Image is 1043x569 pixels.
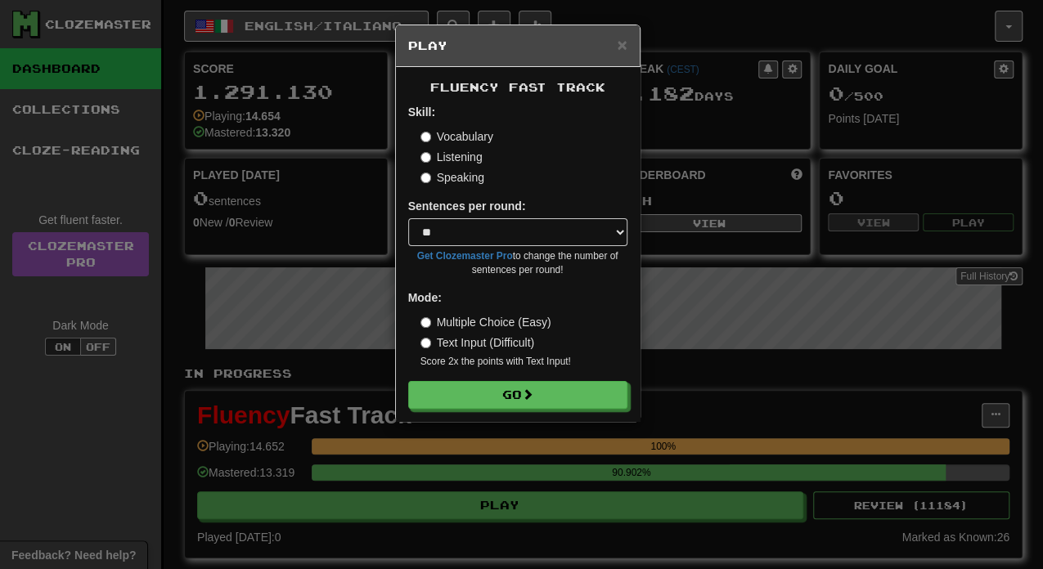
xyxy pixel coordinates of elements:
strong: Skill: [408,105,435,119]
button: Go [408,381,627,409]
label: Text Input (Difficult) [420,334,535,351]
input: Multiple Choice (Easy) [420,317,431,328]
small: to change the number of sentences per round! [408,249,627,277]
input: Speaking [420,172,431,183]
label: Sentences per round: [408,198,526,214]
small: Score 2x the points with Text Input ! [420,355,627,369]
span: × [617,35,627,54]
a: Get Clozemaster Pro [417,250,513,262]
label: Listening [420,149,483,165]
label: Vocabulary [420,128,493,145]
input: Vocabulary [420,132,431,142]
span: Fluency Fast Track [430,80,605,94]
h5: Play [408,38,627,54]
button: Close [617,36,627,53]
input: Listening [420,152,431,163]
label: Multiple Choice (Easy) [420,314,551,330]
input: Text Input (Difficult) [420,338,431,348]
label: Speaking [420,169,484,186]
strong: Mode: [408,291,442,304]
